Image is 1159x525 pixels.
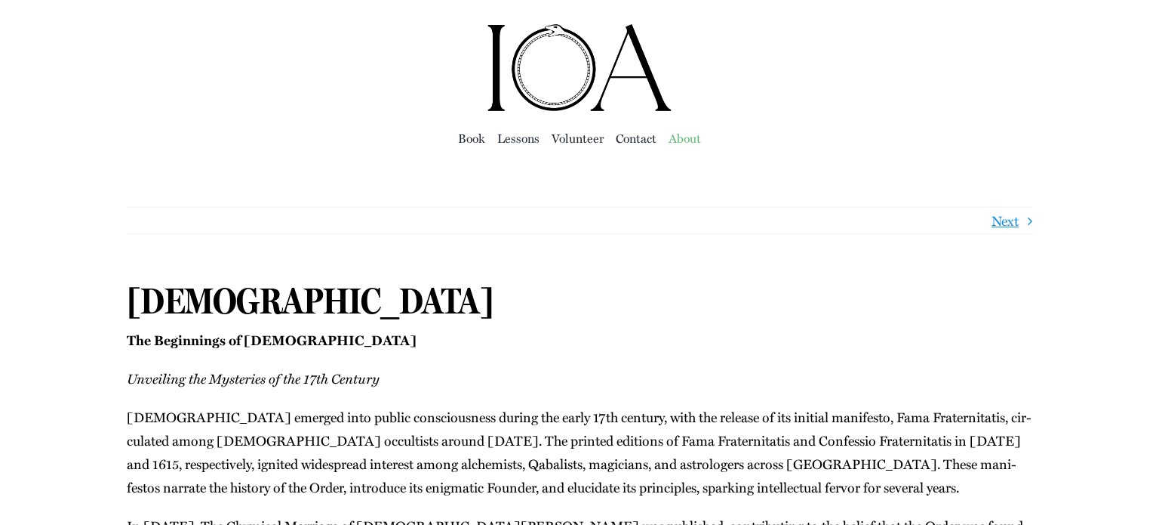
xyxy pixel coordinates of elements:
strong: The Begin­nings of [DEMOGRAPHIC_DATA] [127,330,417,350]
h1: [DEMOGRAPHIC_DATA] [127,279,1032,323]
a: ioa-logo [485,20,674,39]
a: Next [991,208,1019,233]
a: About [669,128,701,149]
nav: Main [127,113,1032,162]
a: Book [458,128,485,149]
a: Vol­un­teer [552,128,604,149]
a: Lessons [497,128,540,149]
a: Con­tact [616,128,656,149]
em: Unveil­ing the Mys­ter­ies of the 17th Century [127,368,380,388]
img: Institute of Awakening [485,23,674,113]
p: [DEMOGRAPHIC_DATA] emerged into pub­lic con­scious­ness dur­ing the ear­ly 17th cen­tu­ry, with t... [127,406,1032,499]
